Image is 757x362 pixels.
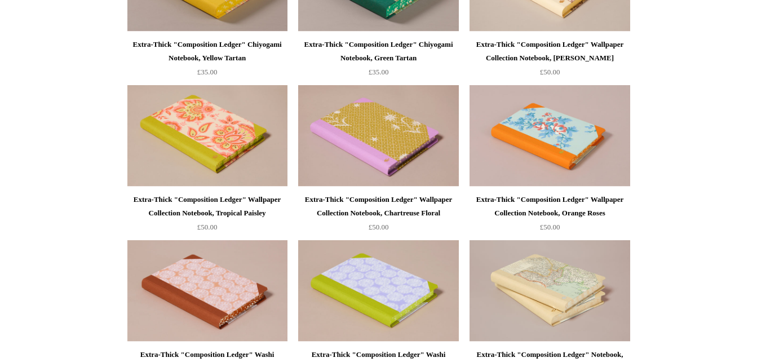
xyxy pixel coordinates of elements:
[369,68,389,76] span: £35.00
[127,85,287,187] img: Extra-Thick "Composition Ledger" Wallpaper Collection Notebook, Tropical Paisley
[540,68,560,76] span: £50.00
[470,85,630,187] a: Extra-Thick "Composition Ledger" Wallpaper Collection Notebook, Orange Roses Extra-Thick "Composi...
[197,223,218,231] span: £50.00
[298,85,458,187] img: Extra-Thick "Composition Ledger" Wallpaper Collection Notebook, Chartreuse Floral
[298,240,458,342] img: Extra-Thick "Composition Ledger" Washi Notebook, Lilac
[301,38,455,65] div: Extra-Thick "Composition Ledger" Chiyogami Notebook, Green Tartan
[472,38,627,65] div: Extra-Thick "Composition Ledger" Wallpaper Collection Notebook, [PERSON_NAME]
[470,193,630,239] a: Extra-Thick "Composition Ledger" Wallpaper Collection Notebook, Orange Roses £50.00
[298,38,458,84] a: Extra-Thick "Composition Ledger" Chiyogami Notebook, Green Tartan £35.00
[301,193,455,220] div: Extra-Thick "Composition Ledger" Wallpaper Collection Notebook, Chartreuse Floral
[197,68,218,76] span: £35.00
[470,240,630,342] a: Extra-Thick "Composition Ledger" Notebook, Maps Extra-Thick "Composition Ledger" Notebook, Maps
[470,85,630,187] img: Extra-Thick "Composition Ledger" Wallpaper Collection Notebook, Orange Roses
[298,193,458,239] a: Extra-Thick "Composition Ledger" Wallpaper Collection Notebook, Chartreuse Floral £50.00
[130,193,285,220] div: Extra-Thick "Composition Ledger" Wallpaper Collection Notebook, Tropical Paisley
[127,38,287,84] a: Extra-Thick "Composition Ledger" Chiyogami Notebook, Yellow Tartan £35.00
[127,240,287,342] a: Extra-Thick "Composition Ledger" Washi Notebook, Caramel Extra-Thick "Composition Ledger" Washi N...
[298,240,458,342] a: Extra-Thick "Composition Ledger" Washi Notebook, Lilac Extra-Thick "Composition Ledger" Washi Not...
[130,38,285,65] div: Extra-Thick "Composition Ledger" Chiyogami Notebook, Yellow Tartan
[470,240,630,342] img: Extra-Thick "Composition Ledger" Notebook, Maps
[127,85,287,187] a: Extra-Thick "Composition Ledger" Wallpaper Collection Notebook, Tropical Paisley Extra-Thick "Com...
[127,193,287,239] a: Extra-Thick "Composition Ledger" Wallpaper Collection Notebook, Tropical Paisley £50.00
[298,85,458,187] a: Extra-Thick "Composition Ledger" Wallpaper Collection Notebook, Chartreuse Floral Extra-Thick "Co...
[127,240,287,342] img: Extra-Thick "Composition Ledger" Washi Notebook, Caramel
[369,223,389,231] span: £50.00
[472,193,627,220] div: Extra-Thick "Composition Ledger" Wallpaper Collection Notebook, Orange Roses
[540,223,560,231] span: £50.00
[470,38,630,84] a: Extra-Thick "Composition Ledger" Wallpaper Collection Notebook, [PERSON_NAME] £50.00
